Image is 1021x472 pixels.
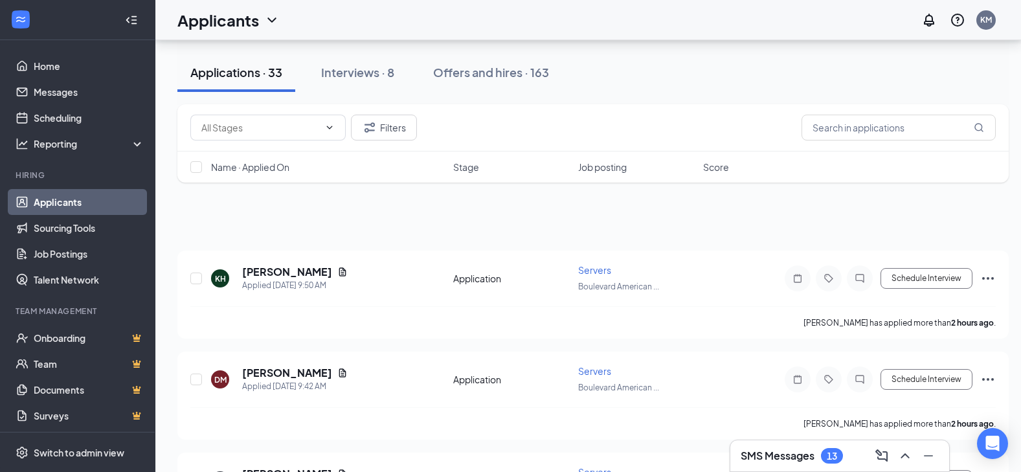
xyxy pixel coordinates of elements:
[852,273,868,284] svg: ChatInactive
[874,448,890,464] svg: ComposeMessage
[578,264,611,276] span: Servers
[921,448,936,464] svg: Minimize
[897,448,913,464] svg: ChevronUp
[16,170,142,181] div: Hiring
[977,428,1008,459] div: Open Intercom Messenger
[34,267,144,293] a: Talent Network
[34,137,145,150] div: Reporting
[821,374,836,385] svg: Tag
[980,372,996,387] svg: Ellipses
[578,383,659,392] span: Boulevard American ...
[918,445,939,466] button: Minimize
[821,273,836,284] svg: Tag
[34,189,144,215] a: Applicants
[242,366,332,380] h5: [PERSON_NAME]
[34,446,124,459] div: Switch to admin view
[14,13,27,26] svg: WorkstreamLogo
[125,14,138,27] svg: Collapse
[827,451,837,462] div: 13
[881,369,972,390] button: Schedule Interview
[190,64,282,80] div: Applications · 33
[177,9,259,31] h1: Applicants
[351,115,417,140] button: Filter Filters
[790,374,805,385] svg: Note
[951,419,994,429] b: 2 hours ago
[324,122,335,133] svg: ChevronDown
[16,306,142,317] div: Team Management
[803,317,996,328] p: [PERSON_NAME] has applied more than .
[211,161,289,174] span: Name · Applied On
[578,365,611,377] span: Servers
[741,449,814,463] h3: SMS Messages
[703,161,729,174] span: Score
[215,273,226,284] div: KH
[34,79,144,105] a: Messages
[803,418,996,429] p: [PERSON_NAME] has applied more than .
[242,380,348,393] div: Applied [DATE] 9:42 AM
[16,446,28,459] svg: Settings
[951,318,994,328] b: 2 hours ago
[453,161,479,174] span: Stage
[34,325,144,351] a: OnboardingCrown
[895,445,915,466] button: ChevronUp
[980,271,996,286] svg: Ellipses
[337,267,348,277] svg: Document
[802,115,996,140] input: Search in applications
[242,265,332,279] h5: [PERSON_NAME]
[852,374,868,385] svg: ChatInactive
[34,105,144,131] a: Scheduling
[881,268,972,289] button: Schedule Interview
[34,241,144,267] a: Job Postings
[790,273,805,284] svg: Note
[242,279,348,292] div: Applied [DATE] 9:50 AM
[264,12,280,28] svg: ChevronDown
[337,368,348,378] svg: Document
[950,12,965,28] svg: QuestionInfo
[34,215,144,241] a: Sourcing Tools
[453,272,570,285] div: Application
[34,53,144,79] a: Home
[578,282,659,291] span: Boulevard American ...
[16,137,28,150] svg: Analysis
[578,161,627,174] span: Job posting
[921,12,937,28] svg: Notifications
[34,403,144,429] a: SurveysCrown
[362,120,377,135] svg: Filter
[34,377,144,403] a: DocumentsCrown
[974,122,984,133] svg: MagnifyingGlass
[34,351,144,377] a: TeamCrown
[871,445,892,466] button: ComposeMessage
[214,374,227,385] div: DM
[201,120,319,135] input: All Stages
[321,64,394,80] div: Interviews · 8
[433,64,549,80] div: Offers and hires · 163
[980,14,992,25] div: KM
[453,373,570,386] div: Application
